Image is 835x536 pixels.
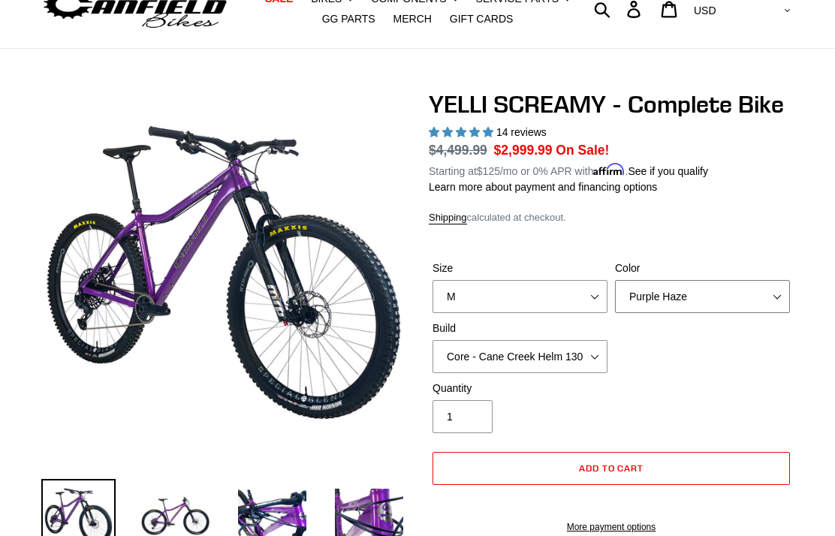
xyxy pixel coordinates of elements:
[315,9,383,29] a: GG PARTS
[429,181,657,193] a: Learn more about payment and financing options
[429,90,794,119] h1: YELLI SCREAMY - Complete Bike
[433,260,607,276] label: Size
[429,126,496,138] span: 5.00 stars
[556,140,609,160] span: On Sale!
[429,143,487,158] s: $4,499.99
[628,165,708,177] a: See if you qualify - Learn more about Affirm Financing (opens in modal)
[593,163,625,176] span: Affirm
[433,452,790,485] button: Add to cart
[442,9,521,29] a: GIFT CARDS
[429,210,794,225] div: calculated at checkout.
[496,126,547,138] span: 14 reviews
[579,462,644,474] span: Add to cart
[433,520,790,534] a: More payment options
[322,13,375,26] span: GG PARTS
[429,212,467,224] a: Shipping
[615,260,790,276] label: Color
[433,381,607,396] label: Quantity
[433,321,607,336] label: Build
[494,143,553,158] span: $2,999.99
[450,13,514,26] span: GIFT CARDS
[429,160,708,179] p: Starting at /mo or 0% APR with .
[386,9,439,29] a: MERCH
[477,165,500,177] span: $125
[393,13,432,26] span: MERCH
